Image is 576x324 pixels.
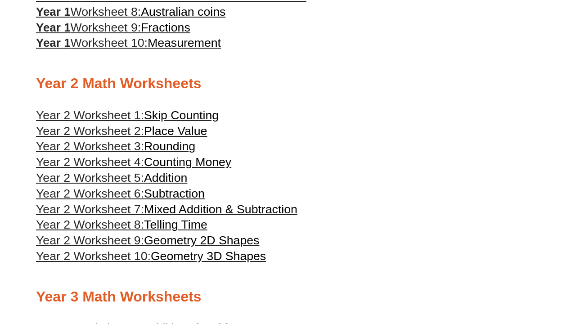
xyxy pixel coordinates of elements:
span: Fractions [141,21,190,34]
span: Mixed Addition & Subtraction [144,202,297,216]
span: Geometry 2D Shapes [144,234,259,247]
span: Counting Money [144,155,231,169]
span: Year 2 Worksheet 3: [36,139,144,153]
span: Year 2 Worksheet 5: [36,171,144,184]
a: Year 2 Worksheet 2:Place Value [36,124,207,138]
span: Subtraction [144,187,205,200]
a: Year 2 Worksheet 8:Telling Time [36,218,207,231]
span: Place Value [144,124,207,138]
iframe: Chat Widget [422,222,576,324]
a: Year 2 Worksheet 1:Skip Counting [36,108,219,122]
a: Year 2 Worksheet 4:Counting Money [36,155,231,169]
span: Telling Time [144,218,207,231]
span: Measurement [148,36,221,49]
span: Year 2 Worksheet 6: [36,187,144,200]
a: Year 2 Worksheet 6:Subtraction [36,187,205,200]
span: Rounding [144,139,195,153]
span: Worksheet 10: [71,36,148,49]
a: Year 1Worksheet 10:Measurement [36,36,221,49]
span: Australian coins [141,5,225,18]
span: Year 2 Worksheet 8: [36,218,144,231]
a: Year 2 Worksheet 10:Geometry 3D Shapes [36,249,266,263]
a: Year 2 Worksheet 9:Geometry 2D Shapes [36,234,259,247]
span: Worksheet 9: [71,21,141,34]
h2: Year 2 Math Worksheets [36,74,540,93]
a: Year 2 Worksheet 7:Mixed Addition & Subtraction [36,202,297,216]
span: Year 2 Worksheet 1: [36,108,144,122]
span: Addition [144,171,187,184]
a: Year 1Worksheet 8:Australian coins [36,5,225,18]
a: Year 1Worksheet 9:Fractions [36,21,190,34]
span: Skip Counting [144,108,219,122]
span: Year 2 Worksheet 10: [36,249,151,263]
a: Year 2 Worksheet 5:Addition [36,171,187,184]
span: Year 2 Worksheet 2: [36,124,144,138]
span: Geometry 3D Shapes [151,249,266,263]
a: Year 2 Worksheet 3:Rounding [36,139,195,153]
span: Worksheet 8: [71,5,141,18]
span: Year 2 Worksheet 9: [36,234,144,247]
span: Year 2 Worksheet 4: [36,155,144,169]
h2: Year 3 Math Worksheets [36,288,540,306]
span: Year 2 Worksheet 7: [36,202,144,216]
